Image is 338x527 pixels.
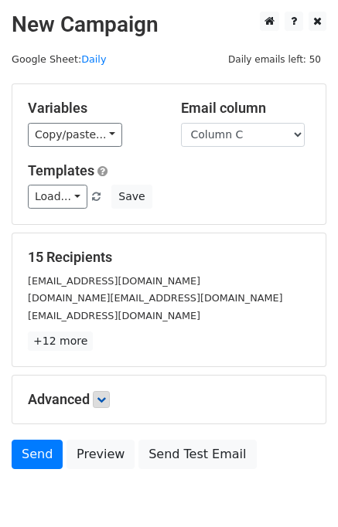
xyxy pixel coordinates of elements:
h2: New Campaign [12,12,326,38]
a: Send Test Email [138,440,256,469]
a: Load... [28,185,87,209]
a: Daily [81,53,106,65]
h5: Variables [28,100,158,117]
small: [DOMAIN_NAME][EMAIL_ADDRESS][DOMAIN_NAME] [28,292,282,304]
h5: Advanced [28,391,310,408]
iframe: Chat Widget [261,453,338,527]
a: Send [12,440,63,469]
small: [EMAIL_ADDRESS][DOMAIN_NAME] [28,275,200,287]
button: Save [111,185,152,209]
a: Preview [67,440,135,469]
small: Google Sheet: [12,53,106,65]
span: Daily emails left: 50 [223,51,326,68]
a: Daily emails left: 50 [223,53,326,65]
a: Templates [28,162,94,178]
a: Copy/paste... [28,123,122,147]
h5: 15 Recipients [28,249,310,266]
h5: Email column [181,100,311,117]
a: +12 more [28,331,93,351]
small: [EMAIL_ADDRESS][DOMAIN_NAME] [28,310,200,321]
